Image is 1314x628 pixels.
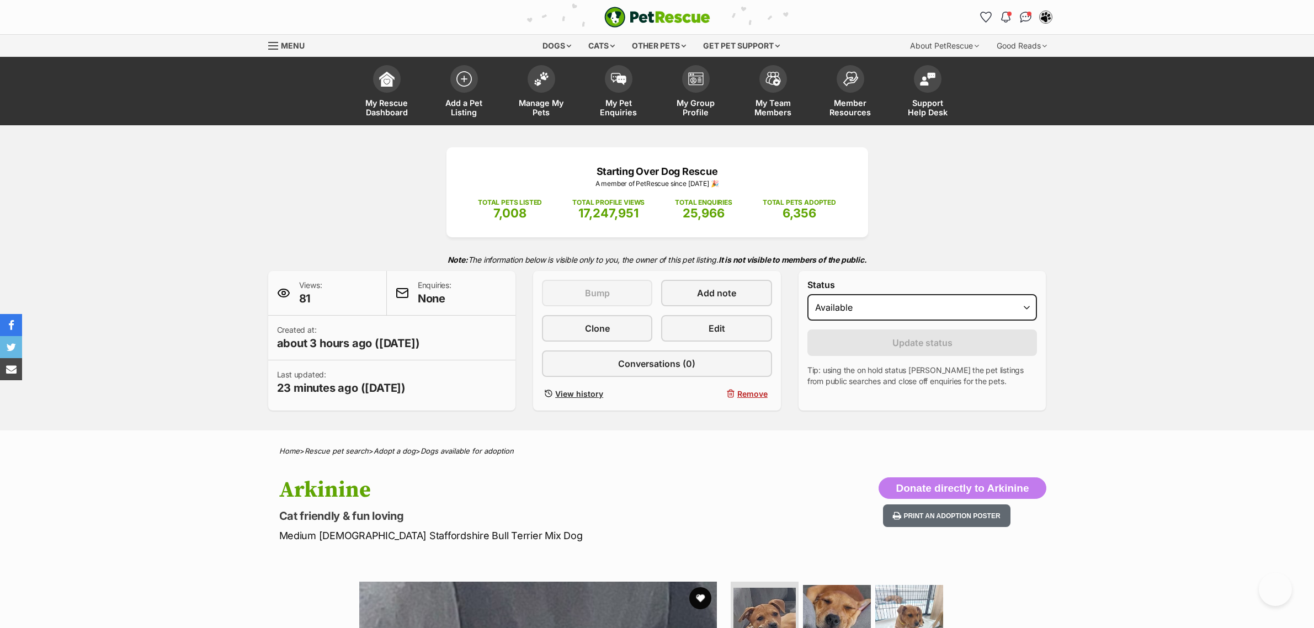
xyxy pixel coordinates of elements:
button: Donate directly to Arkinine [879,477,1046,499]
p: TOTAL ENQUIRIES [675,198,732,207]
p: Created at: [277,324,420,351]
p: A member of PetRescue since [DATE] 🎉 [463,179,852,189]
a: Add a Pet Listing [425,60,503,125]
div: Get pet support [695,35,788,57]
div: Good Reads [989,35,1055,57]
p: Tip: using the on hold status [PERSON_NAME] the pet listings from public searches and close off e... [807,365,1038,387]
div: About PetRescue [902,35,987,57]
a: Support Help Desk [889,60,966,125]
img: add-pet-listing-icon-0afa8454b4691262ce3f59096e99ab1cd57d4a30225e0717b998d2c9b9846f56.svg [456,71,472,87]
p: Cat friendly & fun loving [279,508,746,524]
a: Manage My Pets [503,60,580,125]
span: 6,356 [783,206,816,220]
a: Conversations [1017,8,1035,26]
a: Favourites [977,8,995,26]
img: pet-enquiries-icon-7e3ad2cf08bfb03b45e93fb7055b45f3efa6380592205ae92323e6603595dc1f.svg [611,73,626,85]
span: My Team Members [748,98,798,117]
span: about 3 hours ago ([DATE]) [277,336,420,351]
p: Starting Over Dog Rescue [463,164,852,179]
a: View history [542,386,652,402]
span: Add note [697,286,736,300]
h1: Arkinine [279,477,746,503]
span: 17,247,951 [578,206,639,220]
span: None [418,291,451,306]
button: Update status [807,329,1038,356]
a: Menu [268,35,312,55]
div: Cats [581,35,623,57]
img: logo-e224e6f780fb5917bec1dbf3a21bbac754714ae5b6737aabdf751b685950b380.svg [604,7,710,28]
a: My Team Members [735,60,812,125]
span: Bump [585,286,610,300]
span: Menu [281,41,305,50]
a: Clone [542,315,652,342]
button: My account [1037,8,1055,26]
span: My Rescue Dashboard [362,98,412,117]
p: TOTAL PETS LISTED [478,198,542,207]
a: Member Resources [812,60,889,125]
label: Status [807,280,1038,290]
button: Print an adoption poster [883,504,1010,527]
p: Enquiries: [418,280,451,306]
a: Home [279,446,300,455]
p: Views: [299,280,322,306]
span: My Group Profile [671,98,721,117]
p: Medium [DEMOGRAPHIC_DATA] Staffordshire Bull Terrier Mix Dog [279,528,746,543]
span: Edit [709,322,725,335]
div: > > > [252,447,1063,455]
p: TOTAL PETS ADOPTED [763,198,836,207]
span: Remove [737,388,768,400]
strong: Note: [448,255,468,264]
span: Manage My Pets [517,98,566,117]
span: 81 [299,291,322,306]
span: 25,966 [683,206,725,220]
span: Add a Pet Listing [439,98,489,117]
span: 7,008 [493,206,526,220]
a: My Pet Enquiries [580,60,657,125]
img: member-resources-icon-8e73f808a243e03378d46382f2149f9095a855e16c252ad45f914b54edf8863c.svg [843,71,858,86]
a: My Group Profile [657,60,735,125]
img: notifications-46538b983faf8c2785f20acdc204bb7945ddae34d4c08c2a6579f10ce5e182be.svg [1001,12,1010,23]
a: Dogs available for adoption [421,446,514,455]
span: Support Help Desk [903,98,953,117]
span: Update status [892,336,953,349]
img: team-members-icon-5396bd8760b3fe7c0b43da4ab00e1e3bb1a5d9ba89233759b79545d2d3fc5d0d.svg [765,72,781,86]
img: chat-41dd97257d64d25036548639549fe6c8038ab92f7586957e7f3b1b290dea8141.svg [1020,12,1031,23]
span: Conversations (0) [618,357,695,370]
button: favourite [689,587,711,609]
button: Bump [542,280,652,306]
iframe: Help Scout Beacon - Open [1259,573,1292,606]
a: Adopt a dog [374,446,416,455]
img: dashboard-icon-eb2f2d2d3e046f16d808141f083e7271f6b2e854fb5c12c21221c1fb7104beca.svg [379,71,395,87]
img: manage-my-pets-icon-02211641906a0b7f246fdf0571729dbe1e7629f14944591b6c1af311fb30b64b.svg [534,72,549,86]
a: My Rescue Dashboard [348,60,425,125]
div: Other pets [624,35,694,57]
p: Last updated: [277,369,406,396]
div: Dogs [535,35,579,57]
a: PetRescue [604,7,710,28]
img: Lynda Smith profile pic [1040,12,1051,23]
a: Add note [661,280,772,306]
a: Rescue pet search [305,446,369,455]
span: Member Resources [826,98,875,117]
span: View history [555,388,603,400]
span: My Pet Enquiries [594,98,643,117]
p: The information below is visible only to you, the owner of this pet listing. [268,248,1046,271]
p: TOTAL PROFILE VIEWS [572,198,645,207]
button: Remove [661,386,772,402]
img: group-profile-icon-3fa3cf56718a62981997c0bc7e787c4b2cf8bcc04b72c1350f741eb67cf2f40e.svg [688,72,704,86]
span: Clone [585,322,610,335]
button: Notifications [997,8,1015,26]
a: Edit [661,315,772,342]
span: 23 minutes ago ([DATE]) [277,380,406,396]
img: help-desk-icon-fdf02630f3aa405de69fd3d07c3f3aa587a6932b1a1747fa1d2bba05be0121f9.svg [920,72,935,86]
ul: Account quick links [977,8,1055,26]
a: Conversations (0) [542,350,772,377]
strong: It is not visible to members of the public. [719,255,867,264]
